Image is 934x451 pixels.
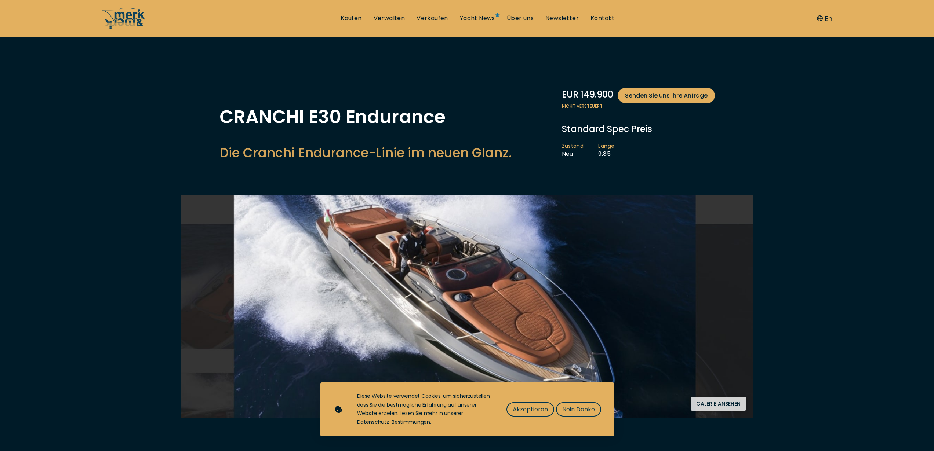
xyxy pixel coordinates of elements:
[625,91,708,100] span: Senden Sie uns Ihre Anfrage
[374,14,405,22] a: Verwalten
[590,14,615,22] a: Kontakt
[817,14,832,23] button: En
[513,405,548,414] span: Akzeptieren
[507,14,534,22] a: Über uns
[219,108,512,126] h1: CRANCHI E30 Endurance
[598,143,629,158] li: 9.85
[417,14,448,22] a: Verkaufen
[562,143,584,150] span: Zustand
[357,392,492,427] div: Diese Website verwendet Cookies, um sicherzustellen, dass Sie die bestmögliche Erfahrung auf unse...
[691,397,746,411] button: Galerie ansehen
[556,402,601,417] button: Nein Danke
[598,143,614,150] span: Länge
[341,14,361,22] a: Kaufen
[219,144,512,162] h2: Die Cranchi Endurance-Linie im neuen Glanz.
[460,14,495,22] a: Yacht News
[506,402,554,417] button: Akzeptieren
[181,195,753,418] img: Merk&Merk
[562,405,595,414] span: Nein Danke
[562,103,715,110] span: Nicht versteuert
[562,123,652,135] span: Standard Spec Preis
[357,418,430,426] a: Datenschutz-Bestimmungen
[562,88,715,103] div: EUR 149.900
[562,143,599,158] li: Neu
[618,88,715,103] a: Senden Sie uns Ihre Anfrage
[545,14,579,22] a: Newsletter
